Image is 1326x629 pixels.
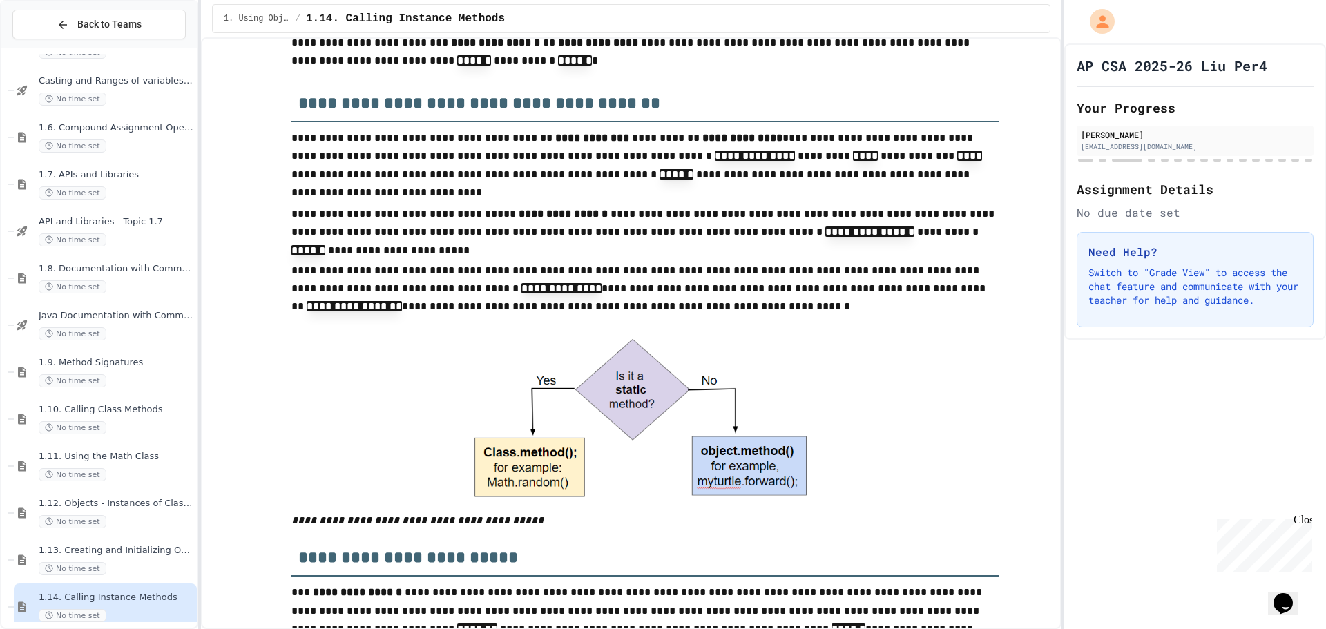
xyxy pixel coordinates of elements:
[39,139,106,153] span: No time set
[1081,142,1309,152] div: [EMAIL_ADDRESS][DOMAIN_NAME]
[1077,56,1267,75] h1: AP CSA 2025-26 Liu Per4
[1211,514,1312,572] iframe: chat widget
[39,404,194,416] span: 1.10. Calling Class Methods
[1075,6,1118,37] div: My Account
[1077,98,1314,117] h2: Your Progress
[39,609,106,622] span: No time set
[1077,180,1314,199] h2: Assignment Details
[1088,244,1302,260] h3: Need Help?
[39,421,106,434] span: No time set
[1088,266,1302,307] p: Switch to "Grade View" to access the chat feature and communicate with your teacher for help and ...
[39,310,194,322] span: Java Documentation with Comments - Topic 1.8
[1077,204,1314,221] div: No due date set
[39,515,106,528] span: No time set
[39,233,106,246] span: No time set
[39,216,194,228] span: API and Libraries - Topic 1.7
[39,592,194,603] span: 1.14. Calling Instance Methods
[12,10,186,39] button: Back to Teams
[39,280,106,293] span: No time set
[1081,128,1309,141] div: [PERSON_NAME]
[39,122,194,134] span: 1.6. Compound Assignment Operators
[39,545,194,557] span: 1.13. Creating and Initializing Objects: Constructors
[1268,574,1312,615] iframe: chat widget
[39,186,106,200] span: No time set
[39,357,194,369] span: 1.9. Method Signatures
[39,451,194,463] span: 1.11. Using the Math Class
[39,263,194,275] span: 1.8. Documentation with Comments and Preconditions
[39,374,106,387] span: No time set
[224,13,290,24] span: 1. Using Objects and Methods
[39,169,194,181] span: 1.7. APIs and Libraries
[296,13,300,24] span: /
[6,6,95,88] div: Chat with us now!Close
[39,562,106,575] span: No time set
[39,468,106,481] span: No time set
[39,327,106,340] span: No time set
[39,75,194,87] span: Casting and Ranges of variables - Quiz
[39,498,194,510] span: 1.12. Objects - Instances of Classes
[306,10,505,27] span: 1.14. Calling Instance Methods
[39,93,106,106] span: No time set
[77,17,142,32] span: Back to Teams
